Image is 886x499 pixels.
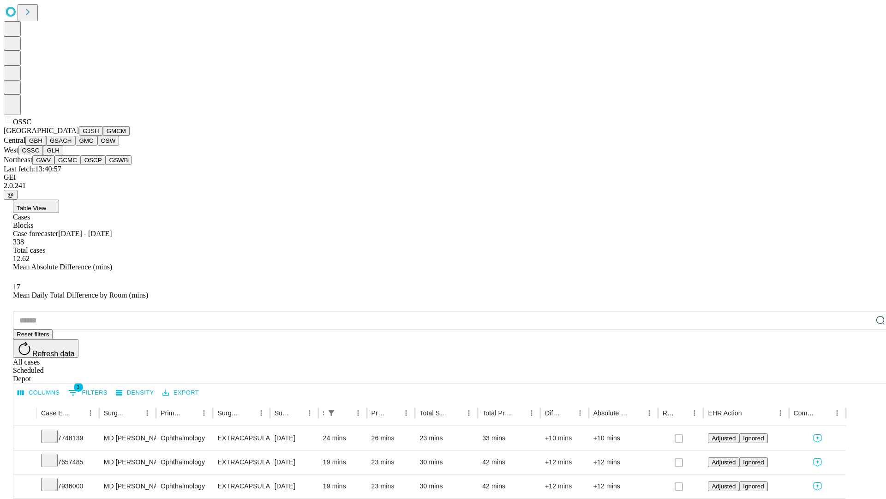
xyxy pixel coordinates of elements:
[32,350,75,358] span: Refresh data
[13,238,24,246] span: 338
[84,407,97,420] button: Menu
[18,146,43,155] button: OSSC
[743,483,764,490] span: Ignored
[643,407,656,420] button: Menu
[774,407,787,420] button: Menu
[97,136,120,146] button: OSW
[114,386,156,400] button: Density
[255,407,268,420] button: Menu
[593,409,629,417] div: Absolute Difference
[161,426,208,450] div: Ophthalmology
[41,426,95,450] div: 7748139
[545,426,584,450] div: +10 mins
[593,426,653,450] div: +10 mins
[323,450,362,474] div: 19 mins
[18,431,32,447] button: Expand
[217,426,265,450] div: EXTRACAPSULAR CATARACT REMOVAL WITH [MEDICAL_DATA]
[688,407,701,420] button: Menu
[13,200,59,213] button: Table View
[419,475,473,498] div: 30 mins
[25,136,46,146] button: GBH
[71,407,84,420] button: Sort
[54,155,81,165] button: GCMC
[18,455,32,471] button: Expand
[32,155,54,165] button: GWV
[371,450,411,474] div: 23 mins
[593,450,653,474] div: +12 mins
[217,475,265,498] div: EXTRACAPSULAR CATARACT REMOVAL WITH [MEDICAL_DATA]
[4,165,61,173] span: Last fetch: 13:40:57
[512,407,525,420] button: Sort
[712,459,736,466] span: Adjusted
[371,409,386,417] div: Predicted In Room Duration
[743,407,756,420] button: Sort
[419,426,473,450] div: 23 mins
[17,205,46,212] span: Table View
[593,475,653,498] div: +12 mins
[794,409,817,417] div: Comments
[198,407,210,420] button: Menu
[13,118,31,126] span: OSSC
[4,136,25,144] span: Central
[41,409,70,417] div: Case Epic Id
[574,407,587,420] button: Menu
[46,136,75,146] button: GSACH
[4,146,18,154] span: West
[545,450,584,474] div: +12 mins
[525,407,538,420] button: Menu
[371,475,411,498] div: 23 mins
[708,409,742,417] div: EHR Action
[663,409,675,417] div: Resolved in EHR
[449,407,462,420] button: Sort
[675,407,688,420] button: Sort
[352,407,365,420] button: Menu
[4,190,18,200] button: @
[323,475,362,498] div: 19 mins
[217,409,240,417] div: Surgery Name
[103,126,130,136] button: GMCM
[104,409,127,417] div: Surgeon Name
[325,407,338,420] div: 1 active filter
[419,450,473,474] div: 30 mins
[106,155,132,165] button: GSWB
[104,450,151,474] div: MD [PERSON_NAME] [PERSON_NAME]
[161,450,208,474] div: Ophthalmology
[739,457,767,467] button: Ignored
[743,459,764,466] span: Ignored
[561,407,574,420] button: Sort
[41,475,95,498] div: 7936000
[482,450,536,474] div: 42 mins
[161,475,208,498] div: Ophthalmology
[217,450,265,474] div: EXTRACAPSULAR CATARACT REMOVAL WITH [MEDICAL_DATA]
[13,329,53,339] button: Reset filters
[708,433,739,443] button: Adjusted
[104,426,151,450] div: MD [PERSON_NAME] [PERSON_NAME]
[141,407,154,420] button: Menu
[545,409,560,417] div: Difference
[128,407,141,420] button: Sort
[185,407,198,420] button: Sort
[275,450,314,474] div: [DATE]
[482,426,536,450] div: 33 mins
[41,450,95,474] div: 7657485
[18,479,32,495] button: Expand
[462,407,475,420] button: Menu
[7,191,14,198] span: @
[275,426,314,450] div: [DATE]
[161,409,184,417] div: Primary Service
[482,475,536,498] div: 42 mins
[58,230,112,237] span: [DATE] - [DATE]
[630,407,643,420] button: Sort
[15,386,62,400] button: Select columns
[242,407,255,420] button: Sort
[712,483,736,490] span: Adjusted
[17,331,49,338] span: Reset filters
[371,426,411,450] div: 26 mins
[323,409,324,417] div: Scheduled In Room Duration
[275,409,289,417] div: Surgery Date
[303,407,316,420] button: Menu
[13,283,20,291] span: 17
[81,155,106,165] button: OSCP
[743,435,764,442] span: Ignored
[13,263,112,271] span: Mean Absolute Difference (mins)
